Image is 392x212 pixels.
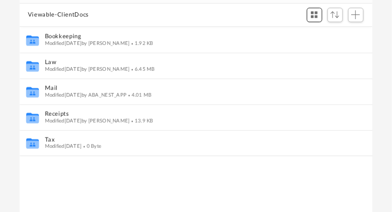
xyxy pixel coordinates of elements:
[44,59,333,66] button: Law
[130,118,153,123] span: 13.9 KB
[44,92,127,97] span: Modified [DATE] by ABA_NEST_APP
[44,85,333,92] button: Mail
[44,40,130,46] span: Modified [DATE] by [PERSON_NAME]
[44,66,130,71] span: Modified [DATE] by [PERSON_NAME]
[44,111,333,117] button: Receipts
[44,33,333,40] button: Bookkeeping
[44,144,82,149] span: Modified [DATE]
[130,66,154,71] span: 6.45 MB
[28,10,89,20] button: Viewable-ClientDocs
[327,8,343,22] button: Sort
[130,40,153,46] span: 1.92 KB
[82,144,101,149] span: 0 Byte
[44,137,333,143] button: Tax
[307,8,322,22] button: Switch to Grid View
[127,92,151,97] span: 4.01 MB
[44,118,130,123] span: Modified [DATE] by [PERSON_NAME]
[348,8,364,22] button: Add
